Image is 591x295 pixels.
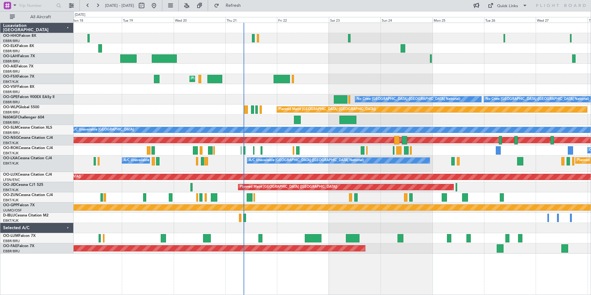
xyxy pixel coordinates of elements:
div: Planned Maint [GEOGRAPHIC_DATA] ([GEOGRAPHIC_DATA]) [240,182,337,192]
a: EBBR/BRU [3,69,20,74]
a: OO-ELKFalcon 8X [3,44,34,48]
div: Wed 20 [174,17,225,23]
div: Quick Links [497,3,518,9]
a: OO-ZUNCessna Citation CJ4 [3,193,53,197]
a: OO-LXACessna Citation CJ4 [3,156,52,160]
button: All Aircraft [7,12,67,22]
a: OO-GPPFalcon 7X [3,203,35,207]
span: OO-GPE [3,95,18,99]
a: OO-HHOFalcon 8X [3,34,36,38]
span: OO-HHO [3,34,19,38]
div: No Crew [GEOGRAPHIC_DATA] ([GEOGRAPHIC_DATA] National) [357,95,460,104]
a: EBKT/KJK [3,188,19,192]
a: EBBR/BRU [3,39,20,43]
a: D-IBLUCessna Citation M2 [3,214,49,217]
div: [DATE] [75,12,85,18]
div: A/C Unavailable [GEOGRAPHIC_DATA] ([GEOGRAPHIC_DATA] National) [124,156,239,165]
span: OO-JID [3,183,16,187]
div: Planned Maint Kortrijk-[GEOGRAPHIC_DATA] [191,74,263,83]
a: EBBR/BRU [3,90,20,94]
span: OO-LXA [3,156,18,160]
div: Tue 26 [484,17,536,23]
a: UUMO/OSF [3,208,22,213]
a: OO-GPEFalcon 900EX EASy II [3,95,54,99]
a: EBBR/BRU [3,100,20,105]
a: OO-AIEFalcon 7X [3,65,33,68]
a: OO-FSXFalcon 7X [3,75,34,79]
a: EBBR/BRU [3,110,20,115]
div: Tue 19 [122,17,173,23]
a: EBBR/BRU [3,120,20,125]
div: Planned Maint [GEOGRAPHIC_DATA] ([GEOGRAPHIC_DATA]) [278,105,376,114]
a: EBBR/BRU [3,130,20,135]
a: OO-JIDCessna CJ1 525 [3,183,43,187]
div: Mon 18 [70,17,122,23]
span: N604GF [3,116,18,119]
div: Thu 21 [225,17,277,23]
a: EBKT/KJK [3,79,19,84]
span: All Aircraft [16,15,65,19]
span: D-IBLU [3,214,15,217]
a: EBKT/KJK [3,198,19,203]
a: EBKT/KJK [3,161,19,166]
span: OO-AIE [3,65,16,68]
span: OO-ZUN [3,193,19,197]
span: OO-SLM [3,126,18,130]
a: OO-NSGCessna Citation CJ4 [3,136,53,140]
div: A/C Unavailable [GEOGRAPHIC_DATA] ([GEOGRAPHIC_DATA] National) [249,156,364,165]
div: Sat 23 [329,17,381,23]
button: Refresh [211,1,248,11]
a: OO-WLPGlobal 5500 [3,105,39,109]
a: EBKT/KJK [3,218,19,223]
div: Sun 24 [381,17,432,23]
div: A/C Unavailable [GEOGRAPHIC_DATA] [72,125,134,135]
span: OO-LUX [3,173,18,177]
a: OO-LUXCessna Citation CJ4 [3,173,52,177]
a: EBKT/KJK [3,141,19,145]
span: [DATE] - [DATE] [105,3,134,8]
a: EBBR/BRU [3,49,20,53]
a: OO-LAHFalcon 7X [3,54,35,58]
span: OO-FAE [3,244,17,248]
span: Refresh [220,3,246,8]
a: OO-VSFFalcon 8X [3,85,34,89]
input: Trip Number [19,1,54,10]
div: Fri 22 [277,17,329,23]
span: OO-ROK [3,146,19,150]
div: Mon 25 [432,17,484,23]
a: OO-FAEFalcon 7X [3,244,34,248]
button: Quick Links [485,1,530,11]
a: EBBR/BRU [3,59,20,64]
span: OO-ELK [3,44,17,48]
a: N604GFChallenger 604 [3,116,44,119]
span: OO-FSX [3,75,17,79]
span: OO-VSF [3,85,17,89]
span: OO-LAH [3,54,18,58]
span: OO-LUM [3,234,19,238]
span: OO-WLP [3,105,18,109]
a: EBBR/BRU [3,239,20,243]
a: OO-ROKCessna Citation CJ4 [3,146,53,150]
div: No Crew [GEOGRAPHIC_DATA] ([GEOGRAPHIC_DATA] National) [486,95,589,104]
a: EBKT/KJK [3,151,19,156]
a: LFSN/ENC [3,177,20,182]
div: Wed 27 [536,17,587,23]
span: OO-GPP [3,203,18,207]
a: OO-LUMFalcon 7X [3,234,36,238]
a: EBBR/BRU [3,249,20,254]
span: OO-NSG [3,136,19,140]
a: OO-SLMCessna Citation XLS [3,126,52,130]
